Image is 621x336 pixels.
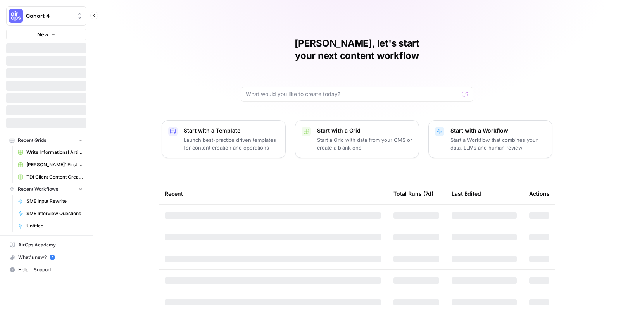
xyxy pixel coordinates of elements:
button: Start with a WorkflowStart a Workflow that combines your data, LLMs and human review [428,120,552,158]
text: 5 [51,255,53,259]
button: Start with a TemplateLaunch best-practice driven templates for content creation and operations [162,120,286,158]
span: Help + Support [18,266,83,273]
span: Recent Workflows [18,186,58,193]
a: Write Informational Article [14,146,86,159]
a: [PERSON_NAME]' First Flow Grid [14,159,86,171]
div: Last Edited [452,183,481,204]
input: What would you like to create today? [246,90,459,98]
a: Untitled [14,220,86,232]
span: New [37,31,48,38]
button: Help + Support [6,264,86,276]
button: New [6,29,86,40]
div: Actions [529,183,550,204]
div: What's new? [7,252,86,263]
div: Total Runs (7d) [393,183,433,204]
a: SME Interview Questions [14,207,86,220]
p: Launch best-practice driven templates for content creation and operations [184,136,279,152]
span: Recent Grids [18,137,46,144]
p: Start with a Workflow [450,127,546,134]
span: SME Input Rewrite [26,198,83,205]
a: SME Input Rewrite [14,195,86,207]
img: Cohort 4 Logo [9,9,23,23]
p: Start with a Grid [317,127,412,134]
p: Start a Workflow that combines your data, LLMs and human review [450,136,546,152]
h1: [PERSON_NAME], let's start your next content workflow [241,37,473,62]
a: AirOps Academy [6,239,86,251]
button: Workspace: Cohort 4 [6,6,86,26]
p: Start with a Template [184,127,279,134]
button: What's new? 5 [6,251,86,264]
button: Recent Grids [6,134,86,146]
p: Start a Grid with data from your CMS or create a blank one [317,136,412,152]
span: AirOps Academy [18,241,83,248]
button: Start with a GridStart a Grid with data from your CMS or create a blank one [295,120,419,158]
span: SME Interview Questions [26,210,83,217]
span: [PERSON_NAME]' First Flow Grid [26,161,83,168]
a: TDI Client Content Creation [14,171,86,183]
span: TDI Client Content Creation [26,174,83,181]
button: Recent Workflows [6,183,86,195]
div: Recent [165,183,381,204]
span: Untitled [26,222,83,229]
a: 5 [50,255,55,260]
span: Cohort 4 [26,12,73,20]
span: Write Informational Article [26,149,83,156]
